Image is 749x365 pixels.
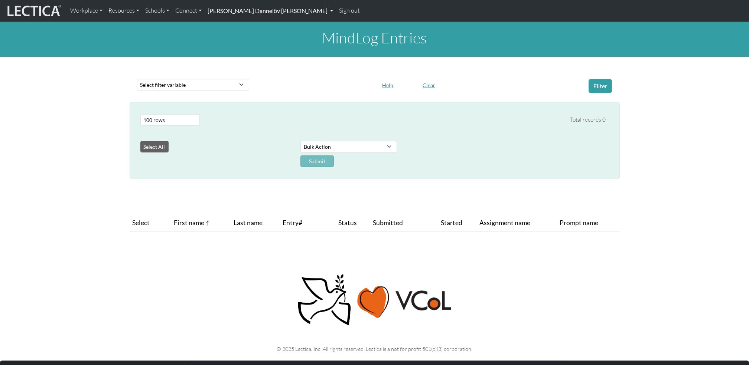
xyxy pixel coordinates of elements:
a: Sign out [336,3,363,19]
span: Status [338,218,357,228]
a: [PERSON_NAME] Dannelöv [PERSON_NAME] [205,3,336,19]
a: Workplace [67,3,105,19]
img: Peace, love, VCoL [295,273,454,327]
a: Schools [142,3,172,19]
a: Connect [172,3,205,19]
img: lecticalive [6,4,61,18]
p: © 2025 Lectica, Inc. All rights reserved. Lectica is a not for profit 501(c)(3) corporation. [134,345,615,353]
th: Started [438,215,476,231]
a: Help [379,80,397,88]
button: Filter [589,79,612,93]
button: Select All [140,141,169,152]
div: Total records 0 [570,115,606,125]
span: Assignment name [479,218,530,228]
button: Help [379,79,397,91]
span: First name [174,218,210,228]
span: Entry# [283,218,316,228]
a: Resources [105,3,142,19]
th: Select [130,215,163,231]
button: Clear [419,79,439,91]
span: Submitted [373,218,403,228]
th: Last name [231,215,280,231]
span: Prompt name [560,218,598,228]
